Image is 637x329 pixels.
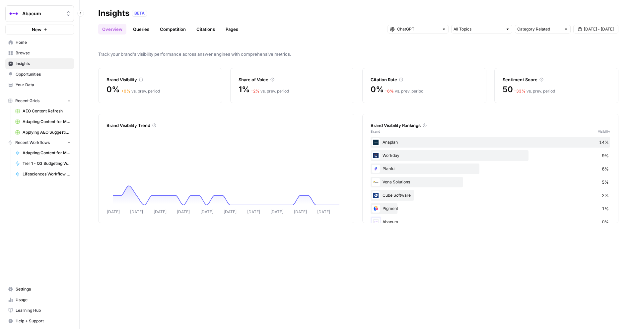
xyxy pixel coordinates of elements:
[454,26,503,33] input: All Topics
[16,307,71,313] span: Learning Hub
[270,209,283,214] tspan: [DATE]
[12,106,74,116] a: AEO Content Refresh
[598,129,610,134] span: Visibility
[8,8,20,20] img: Abacum Logo
[371,190,610,201] div: Cube Software
[517,26,561,33] input: Category Related
[222,24,242,34] a: Pages
[5,284,74,295] a: Settings
[317,209,330,214] tspan: [DATE]
[12,148,74,158] a: Adapting Content for Microdemos Pages
[372,218,380,226] img: 4u3t5ag124w64ozvv2ge5jkmdj7i
[602,192,609,199] span: 2%
[584,26,614,32] span: [DATE] - [DATE]
[15,98,39,104] span: Recent Grids
[251,88,289,94] div: vs. prev. period
[602,165,609,172] span: 6%
[602,219,609,225] span: 0%
[371,137,610,148] div: Anaplan
[16,82,71,88] span: Your Data
[5,25,74,34] button: New
[12,169,74,179] a: Lifesciences Workflow ([DATE])
[385,88,423,94] div: vs. prev. period
[98,51,618,57] span: Track your brand's visibility performance across answer engines with comprehensive metrics.
[177,209,190,214] tspan: [DATE]
[22,10,62,17] span: Abacum
[16,71,71,77] span: Opportunities
[602,179,609,185] span: 5%
[5,48,74,58] a: Browse
[106,84,120,95] span: 0%
[385,89,394,94] span: – 6 %
[130,209,143,214] tspan: [DATE]
[15,140,50,146] span: Recent Workflows
[132,10,147,17] div: BETA
[16,39,71,45] span: Home
[371,76,478,83] div: Citation Rate
[294,209,307,214] tspan: [DATE]
[5,295,74,305] a: Usage
[98,8,129,19] div: Insights
[5,316,74,326] button: Help + Support
[224,209,237,214] tspan: [DATE]
[129,24,153,34] a: Queries
[5,5,74,22] button: Workspace: Abacum
[16,286,71,292] span: Settings
[156,24,190,34] a: Competition
[12,158,74,169] a: Tier 1 - Q3 Budgeting Workflows
[599,139,609,146] span: 14%
[107,209,120,214] tspan: [DATE]
[5,96,74,106] button: Recent Grids
[372,191,380,199] img: 5c1vvc5slkkcrghzqv8odreykg6a
[23,129,71,135] span: Applying AEO Suggestions
[106,122,346,129] div: Brand Visibility Trend
[121,88,160,94] div: vs. prev. period
[23,119,71,125] span: Adapting Content for Microdemos Pages Grid
[121,89,130,94] span: + 0 %
[5,80,74,90] a: Your Data
[32,26,41,33] span: New
[23,171,71,177] span: Lifesciences Workflow ([DATE])
[23,161,71,166] span: Tier 1 - Q3 Budgeting Workflows
[12,116,74,127] a: Adapting Content for Microdemos Pages Grid
[239,76,346,83] div: Share of Voice
[573,25,618,33] button: [DATE] - [DATE]
[602,205,609,212] span: 1%
[372,138,380,146] img: i3l0twinuru4r0ir99tvr9iljmmv
[514,88,555,94] div: vs. prev. period
[371,150,610,161] div: Workday
[514,89,526,94] span: – 33 %
[192,24,219,34] a: Citations
[5,69,74,80] a: Opportunities
[251,89,259,94] span: – 2 %
[200,209,213,214] tspan: [DATE]
[371,84,384,95] span: 0%
[371,203,610,214] div: Pigment
[503,84,513,95] span: 50
[372,205,380,213] img: qfv32da3tpg2w5aeicyrs9tdltut
[16,50,71,56] span: Browse
[602,152,609,159] span: 9%
[5,58,74,69] a: Insights
[372,178,380,186] img: 2br2unh0zov217qnzgjpoog1wm0p
[5,138,74,148] button: Recent Workflows
[371,164,610,174] div: Planful
[16,318,71,324] span: Help + Support
[372,165,380,173] img: 9ardner9qrd15gzuoui41lelvr0l
[23,108,71,114] span: AEO Content Refresh
[5,305,74,316] a: Learning Hub
[371,122,610,129] div: Brand Visibility Rankings
[106,76,214,83] div: Brand Visibility
[239,84,250,95] span: 1%
[371,217,610,227] div: Abacum
[371,177,610,187] div: Vena Solutions
[98,24,126,34] a: Overview
[16,61,71,67] span: Insights
[371,129,380,134] span: Brand
[5,37,74,48] a: Home
[154,209,167,214] tspan: [DATE]
[397,26,439,33] input: ChatGPT
[372,152,380,160] img: jzoxgx4vsp0oigc9x6a9eruy45gz
[247,209,260,214] tspan: [DATE]
[503,76,610,83] div: Sentiment Score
